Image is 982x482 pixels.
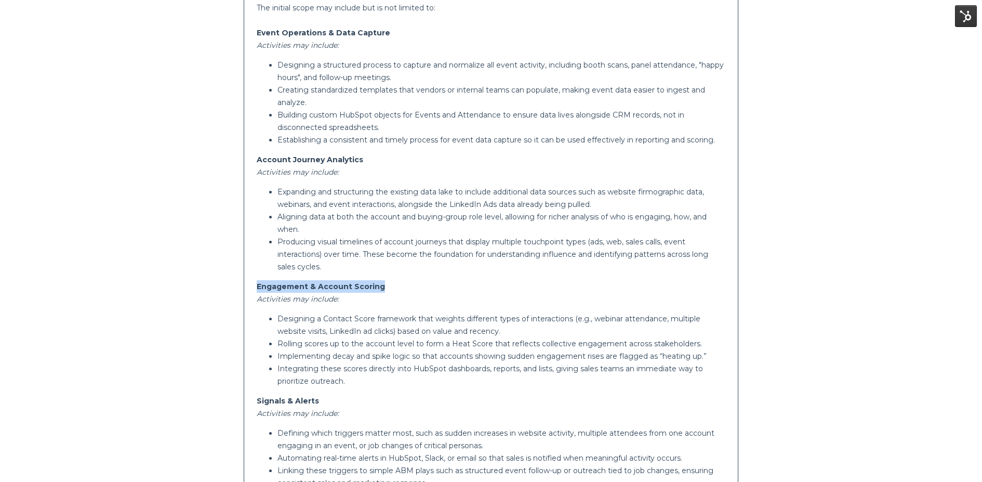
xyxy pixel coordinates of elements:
[277,236,726,273] p: Producing visual timelines of account journeys that display multiple touchpoint types (ads, web, ...
[277,452,726,464] p: Automating real-time alerts in HubSpot, Slack, or email so that sales is notified when meaningful...
[257,167,339,177] em: Activities may include:
[257,155,363,164] strong: Account Journey Analytics
[257,396,319,406] strong: Signals & Alerts
[277,362,726,387] p: Integrating these scores directly into HubSpot dashboards, reports, and lists, giving sales teams...
[277,427,726,452] p: Defining which triggers matter most, such as sudden increases in website activity, multiple atten...
[955,5,977,27] img: HubSpot Tools Menu Toggle
[277,186,726,211] p: Expanding and structuring the existing data lake to include additional data sources such as websi...
[277,59,726,84] p: Designing a structured process to capture and normalize all event activity, including booth scans...
[277,109,726,134] p: Building custom HubSpot objects for Events and Attendance to ensure data lives alongside CRM reco...
[277,84,726,109] p: Creating standardized templates that vendors or internal teams can populate, making event data ea...
[277,312,726,337] p: Designing a Contact Score framework that weights different types of interactions (e.g., webinar a...
[257,28,390,37] strong: Event Operations & Data Capture
[277,134,726,146] p: Establishing a consistent and timely process for event data capture so it can be used effectively...
[257,409,339,418] em: Activities may include:
[277,350,726,362] p: Implementing decay and spike logic so that accounts showing sudden engagement rises are flagged a...
[277,337,726,350] p: Rolling scores up to the account level to form a Heat Score that reflects collective engagement a...
[277,211,726,236] p: Aligning data at both the account and buying-group role level, allowing for richer analysis of wh...
[257,2,726,14] p: The initial scope may include but is not limited to:
[257,41,339,50] em: Activities may include:
[257,294,339,304] em: Activities may include:
[257,282,385,291] strong: Engagement & Account Scoring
